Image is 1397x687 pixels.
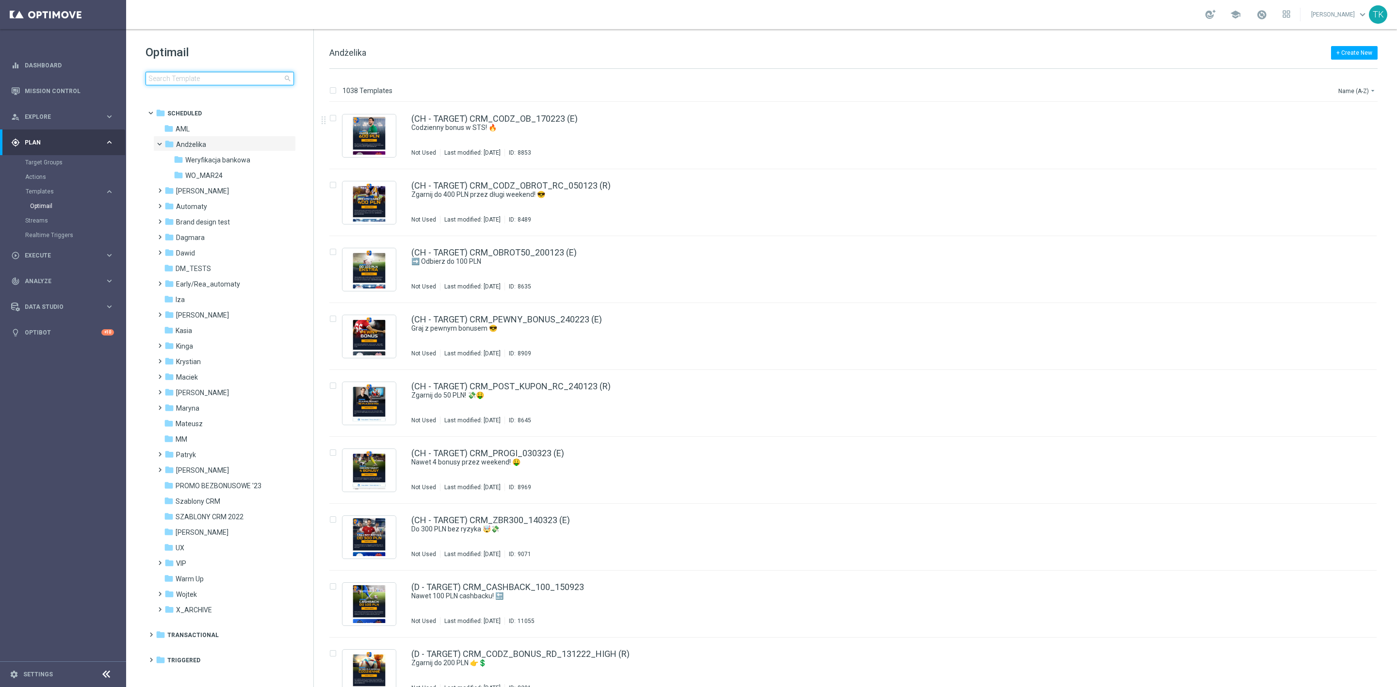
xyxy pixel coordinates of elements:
span: Warm Up [176,575,204,583]
div: Nawet 4 bonusy przez weekend! 🤑 [411,458,1336,467]
i: folder [164,465,174,475]
img: 8909.jpeg [345,318,393,355]
span: Kasia [176,326,192,335]
i: folder [156,630,165,639]
div: Not Used [411,483,436,491]
div: 9071 [518,550,531,558]
span: X_ARCHIVE [176,606,212,614]
div: ID: [504,216,531,224]
i: folder [164,387,174,397]
span: Weryfikacja bankowa [185,156,250,164]
a: Mission Control [25,78,114,104]
span: Execute [25,253,105,258]
span: UX [176,543,184,552]
i: folder [164,480,174,490]
i: keyboard_arrow_right [105,138,114,147]
span: Patryk [176,450,196,459]
i: keyboard_arrow_right [105,302,114,311]
p: 1038 Templates [342,86,392,95]
i: folder [164,217,174,226]
i: equalizer [11,61,20,70]
span: Kinga [176,342,193,351]
div: 8909 [518,350,531,357]
div: Not Used [411,149,436,157]
div: Press SPACE to select this row. [320,303,1395,370]
div: Plan [11,138,105,147]
div: Realtime Triggers [25,228,125,242]
div: Zgarnij do 400 PLN przez długi weekend! 😎 [411,190,1336,199]
button: person_search Explore keyboard_arrow_right [11,113,114,121]
div: Data Studio keyboard_arrow_right [11,303,114,311]
i: folder [164,434,174,444]
div: Optibot [11,320,114,345]
a: (D - TARGET) CRM_CASHBACK_100_150923 [411,583,584,591]
div: ID: [504,416,531,424]
img: 8489.jpeg [345,184,393,222]
span: PROMO BEZBONUSOWE '23 [176,481,261,490]
input: Search Template [146,72,294,85]
span: Dawid [176,249,195,257]
div: 8489 [518,216,531,224]
span: Transactional [167,631,219,639]
i: folder [164,124,174,133]
img: 8635.jpeg [345,251,393,288]
span: Analyze [25,278,105,284]
div: Templates [25,184,125,213]
span: Templates [26,189,95,194]
i: folder [164,418,174,428]
a: Dashboard [25,52,114,78]
span: Early/Rea_automaty [176,280,240,288]
span: keyboard_arrow_down [1357,9,1368,20]
i: lightbulb [11,328,20,337]
i: gps_fixed [11,138,20,147]
div: +10 [101,329,114,336]
a: Settings [23,671,53,677]
div: ID: [504,149,531,157]
button: track_changes Analyze keyboard_arrow_right [11,277,114,285]
div: Graj z pewnym bonusem 😎 [411,324,1336,333]
i: folder [164,403,174,413]
a: (CH - TARGET) CRM_PEWNY_BONUS_240223 (E) [411,315,602,324]
i: folder [164,186,174,195]
span: Iza [176,295,185,304]
div: ➡️ Odbierz do 100 PLN [411,257,1336,266]
span: Maciek [176,373,198,382]
div: Codzienny bonus w STS! 🔥 [411,123,1336,132]
a: Zgarnij do 50 PLN! 💸🤑 [411,391,1314,400]
div: Nawet 100 PLN cashbacku! 🔙 [411,591,1336,601]
h1: Optimail [146,45,294,60]
div: Press SPACE to select this row. [320,102,1395,169]
div: Explore [11,112,105,121]
span: Kamil N. [176,311,229,320]
div: Last modified: [DATE] [440,416,504,424]
span: Antoni L. [176,187,229,195]
div: ID: [504,350,531,357]
i: play_circle_outline [11,251,20,260]
i: folder [164,325,174,335]
div: Analyze [11,277,105,286]
div: equalizer Dashboard [11,62,114,69]
i: folder [164,511,174,521]
div: ID: [504,550,531,558]
a: Nawet 4 bonusy przez weekend! 🤑 [411,458,1314,467]
div: Do 300 PLN bez ryzyka 🤯💸 [411,525,1336,534]
div: 11055 [518,617,535,625]
a: Optimail [30,202,101,210]
i: folder [164,605,174,614]
a: Graj z pewnym bonusem 😎 [411,324,1314,333]
img: 9071.jpeg [345,518,393,556]
a: Zgarnij do 400 PLN przez długi weekend! 😎 [411,190,1314,199]
i: folder [164,574,174,583]
span: school [1230,9,1241,20]
a: ➡️ Odbierz do 100 PLN [411,257,1314,266]
i: keyboard_arrow_right [105,276,114,286]
a: Target Groups [25,159,101,166]
span: Maryna [176,404,199,413]
span: MM [176,435,187,444]
img: 8645.jpeg [345,384,393,422]
img: 8969.jpeg [345,451,393,489]
div: Press SPACE to select this row. [320,571,1395,638]
a: (CH - TARGET) CRM_ZBR300_140323 (E) [411,516,570,525]
div: Press SPACE to select this row. [320,169,1395,236]
i: folder [164,527,174,537]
